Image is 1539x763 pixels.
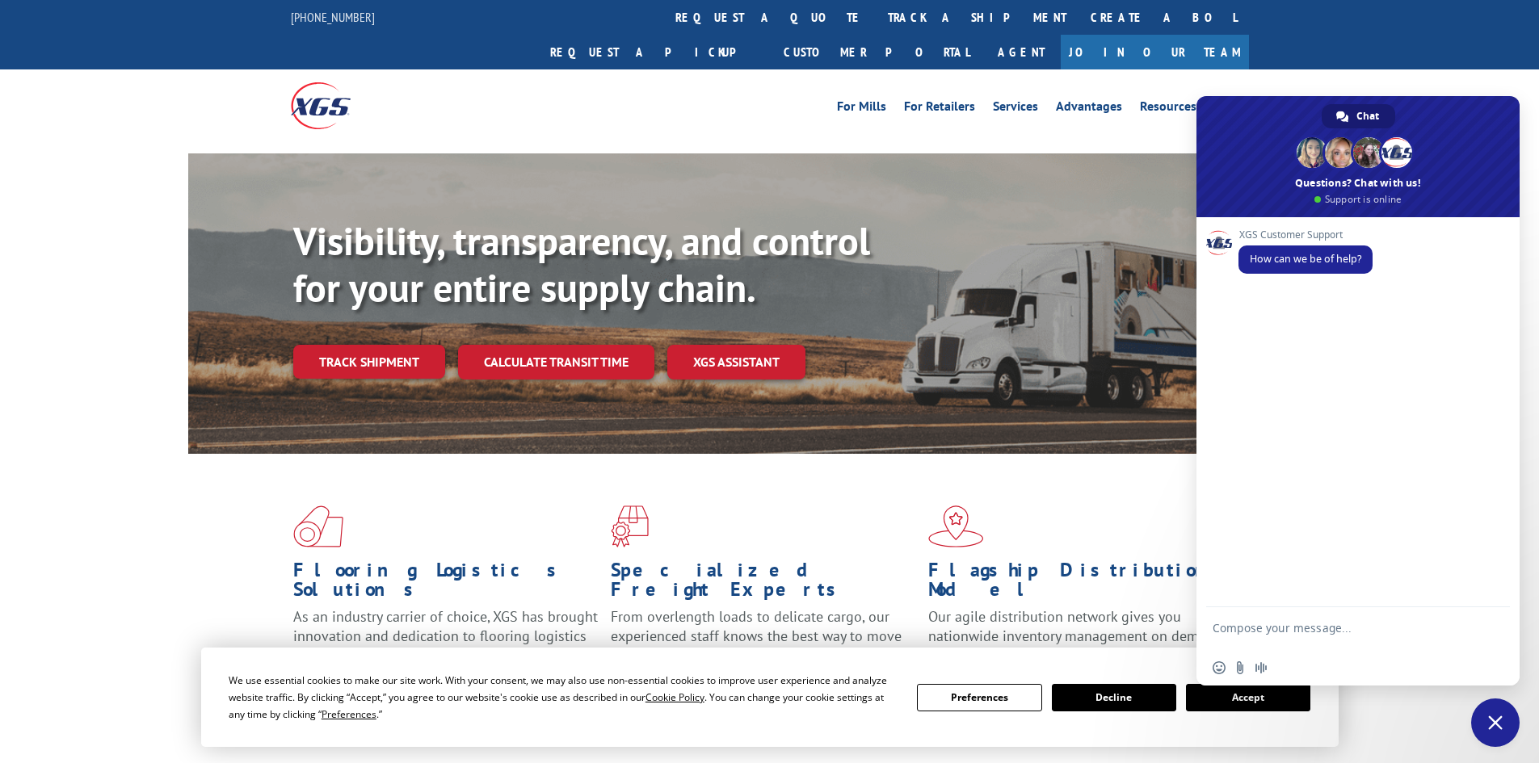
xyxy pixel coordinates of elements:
[1250,252,1361,266] span: How can we be of help?
[1056,100,1122,118] a: Advantages
[611,607,916,679] p: From overlength loads to delicate cargo, our experienced staff knows the best way to move your fr...
[917,684,1041,711] button: Preferences
[667,345,805,379] a: XGS ASSISTANT
[293,607,598,664] span: As an industry carrier of choice, XGS has brought innovation and dedication to flooring logistics...
[904,100,975,118] a: For Retailers
[611,560,916,607] h1: Specialized Freight Experts
[1234,661,1247,674] span: Send a file
[229,672,898,723] div: We use essential cookies to make our site work. With your consent, we may also use non-essential ...
[1471,698,1520,747] div: Close chat
[458,345,654,379] a: Calculate transit time
[772,35,982,69] a: Customer Portal
[1140,100,1196,118] a: Resources
[1322,104,1395,128] div: Chat
[1186,684,1310,711] button: Accept
[1213,621,1468,650] textarea: Compose your message...
[837,100,886,118] a: For Mills
[928,607,1226,645] span: Our agile distribution network gives you nationwide inventory management on demand.
[291,9,375,25] a: [PHONE_NUMBER]
[928,505,984,547] img: xgs-icon-flagship-distribution-model-red
[645,690,704,704] span: Cookie Policy
[982,35,1061,69] a: Agent
[293,505,343,547] img: xgs-icon-total-supply-chain-intelligence-red
[1213,661,1226,674] span: Insert an emoji
[201,648,1339,747] div: Cookie Consent Prompt
[322,707,376,721] span: Preferences
[293,345,445,379] a: Track shipment
[538,35,772,69] a: Request a pickup
[928,560,1234,607] h1: Flagship Distribution Model
[611,505,649,547] img: xgs-icon-focused-on-flooring-red
[993,100,1038,118] a: Services
[1356,104,1379,128] span: Chat
[293,216,870,312] b: Visibility, transparency, and control for your entire supply chain.
[1052,684,1176,711] button: Decline
[1238,229,1373,241] span: XGS Customer Support
[293,560,599,607] h1: Flooring Logistics Solutions
[1255,661,1268,674] span: Audio message
[1061,35,1249,69] a: Join Our Team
